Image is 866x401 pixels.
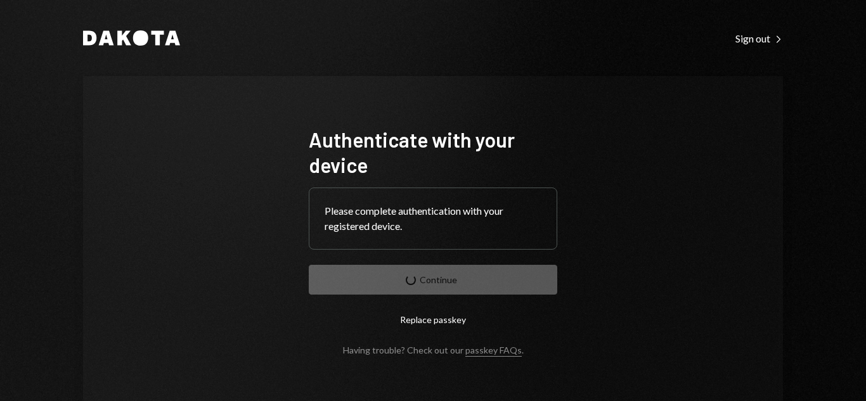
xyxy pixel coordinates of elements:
[309,127,557,177] h1: Authenticate with your device
[309,305,557,334] button: Replace passkey
[343,345,524,355] div: Having trouble? Check out our .
[465,345,522,357] a: passkey FAQs
[325,203,541,234] div: Please complete authentication with your registered device.
[735,31,783,45] a: Sign out
[735,32,783,45] div: Sign out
